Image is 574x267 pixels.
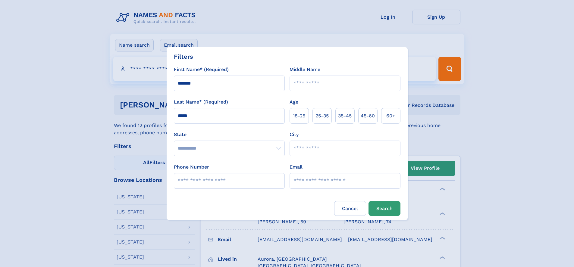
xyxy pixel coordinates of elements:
label: Email [290,163,303,171]
span: 25‑35 [315,112,329,120]
label: Cancel [334,201,366,216]
div: Filters [174,52,193,61]
label: City [290,131,299,138]
span: 60+ [386,112,395,120]
span: 35‑45 [338,112,352,120]
span: 18‑25 [293,112,305,120]
label: Phone Number [174,163,209,171]
label: First Name* (Required) [174,66,229,73]
label: Age [290,98,298,106]
button: Search [369,201,400,216]
label: Last Name* (Required) [174,98,228,106]
span: 45‑60 [361,112,375,120]
label: Middle Name [290,66,320,73]
label: State [174,131,285,138]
